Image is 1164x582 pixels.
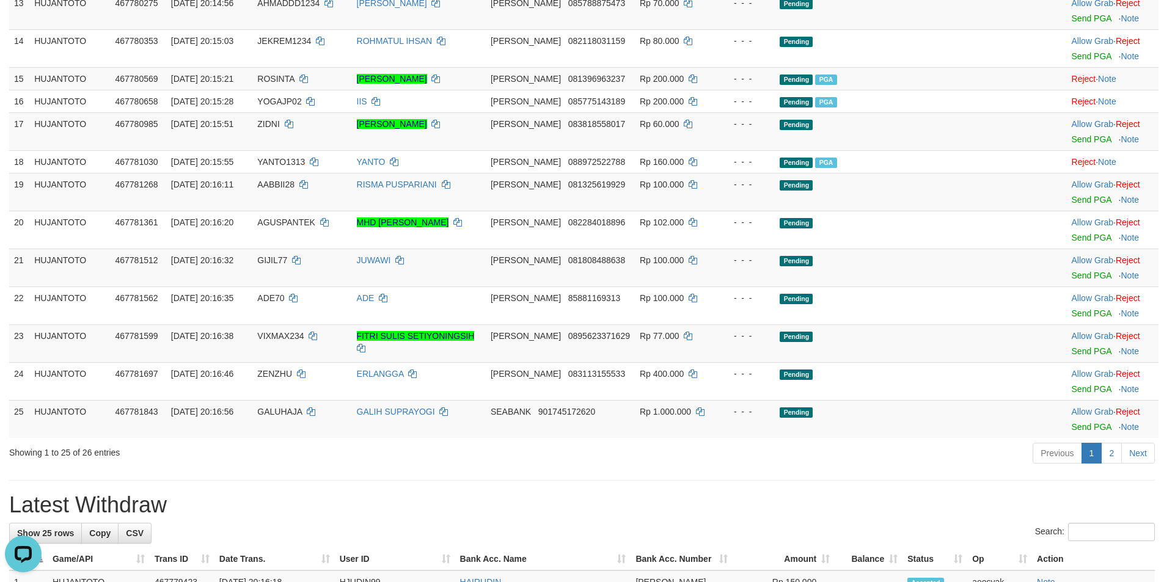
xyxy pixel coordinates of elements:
th: Trans ID: activate to sort column ascending [150,548,214,570]
span: ROSINTA [257,74,294,84]
span: [PERSON_NAME] [491,157,561,167]
td: HUJANTOTO [29,67,110,90]
a: [PERSON_NAME] [357,74,427,84]
a: Send PGA [1072,346,1111,356]
a: Reject [1116,407,1140,416]
span: · [1072,36,1116,46]
span: [DATE] 20:15:03 [171,36,233,46]
a: Reject [1116,119,1140,129]
a: 2 [1101,443,1122,464]
span: SEABANK [491,407,531,416]
span: [PERSON_NAME] [491,119,561,129]
a: Send PGA [1072,51,1111,61]
span: · [1072,369,1116,379]
span: Rp 100.000 [640,255,684,265]
span: [PERSON_NAME] [491,369,561,379]
a: Reject [1116,293,1140,303]
div: - - - [722,254,771,266]
td: 25 [9,400,29,438]
td: · [1067,324,1159,362]
th: Op: activate to sort column ascending [967,548,1032,570]
span: 467781361 [115,217,158,227]
a: Note [1098,74,1116,84]
a: Reject [1116,180,1140,189]
a: GALIH SUPRAYOGI [357,407,435,416]
div: - - - [722,216,771,228]
div: - - - [722,73,771,85]
label: Search: [1035,523,1155,541]
span: Copy 083818558017 to clipboard [568,119,625,129]
td: · [1067,211,1159,249]
span: GALUHAJA [257,407,302,416]
span: Pending [780,120,813,130]
td: · [1067,173,1159,211]
a: JUWAWI [357,255,391,265]
div: - - - [722,292,771,304]
span: Pending [780,37,813,47]
a: IIS [357,96,367,106]
span: Pending [780,180,813,191]
span: [PERSON_NAME] [491,217,561,227]
td: 16 [9,90,29,112]
td: HUJANTOTO [29,90,110,112]
a: Allow Grab [1072,331,1113,341]
div: Showing 1 to 25 of 26 entries [9,442,476,459]
a: Next [1121,443,1155,464]
span: ADE70 [257,293,284,303]
td: 14 [9,29,29,67]
span: 467781697 [115,369,158,379]
span: [DATE] 20:16:35 [171,293,233,303]
span: [PERSON_NAME] [491,74,561,84]
span: 467780658 [115,96,158,106]
a: ROHMATUL IHSAN [357,36,433,46]
span: Pending [780,369,813,380]
span: [PERSON_NAME] [491,331,561,341]
th: Bank Acc. Number: activate to sort column ascending [631,548,733,570]
span: Copy [89,528,111,538]
span: [DATE] 20:15:51 [171,119,233,129]
a: Allow Grab [1072,217,1113,227]
a: Allow Grab [1072,293,1113,303]
td: 21 [9,249,29,286]
a: MHD [PERSON_NAME] [357,217,449,227]
a: Note [1121,308,1139,318]
td: · [1067,90,1159,112]
th: Amount: activate to sort column ascending [733,548,835,570]
span: Marked by aeosyak [815,97,836,107]
span: Copy 081396963237 to clipboard [568,74,625,84]
div: - - - [722,35,771,47]
td: 22 [9,286,29,324]
a: Note [1121,346,1139,356]
span: 467781268 [115,180,158,189]
div: - - - [722,368,771,380]
td: · [1067,286,1159,324]
span: Copy 083113155533 to clipboard [568,369,625,379]
a: Note [1121,51,1139,61]
span: 467781599 [115,331,158,341]
span: CSV [126,528,144,538]
span: Rp 100.000 [640,180,684,189]
a: 1 [1082,443,1102,464]
a: Send PGA [1072,13,1111,23]
th: User ID: activate to sort column ascending [335,548,455,570]
span: GIJIL77 [257,255,287,265]
td: · [1067,67,1159,90]
div: - - - [722,330,771,342]
span: Rp 102.000 [640,217,684,227]
span: 467781562 [115,293,158,303]
span: Copy 085775143189 to clipboard [568,96,625,106]
a: YANTO [357,157,386,167]
td: HUJANTOTO [29,112,110,150]
span: [DATE] 20:16:56 [171,407,233,416]
a: [PERSON_NAME] [357,119,427,129]
span: Rp 200.000 [640,74,684,84]
span: [DATE] 20:15:28 [171,96,233,106]
th: Bank Acc. Name: activate to sort column ascending [455,548,631,570]
td: · [1067,400,1159,438]
button: Open LiveChat chat widget [5,5,42,42]
a: ERLANGGA [357,369,404,379]
a: Allow Grab [1072,119,1113,129]
span: Copy 082118031159 to clipboard [568,36,625,46]
a: Note [1121,134,1139,144]
a: Note [1121,233,1139,242]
